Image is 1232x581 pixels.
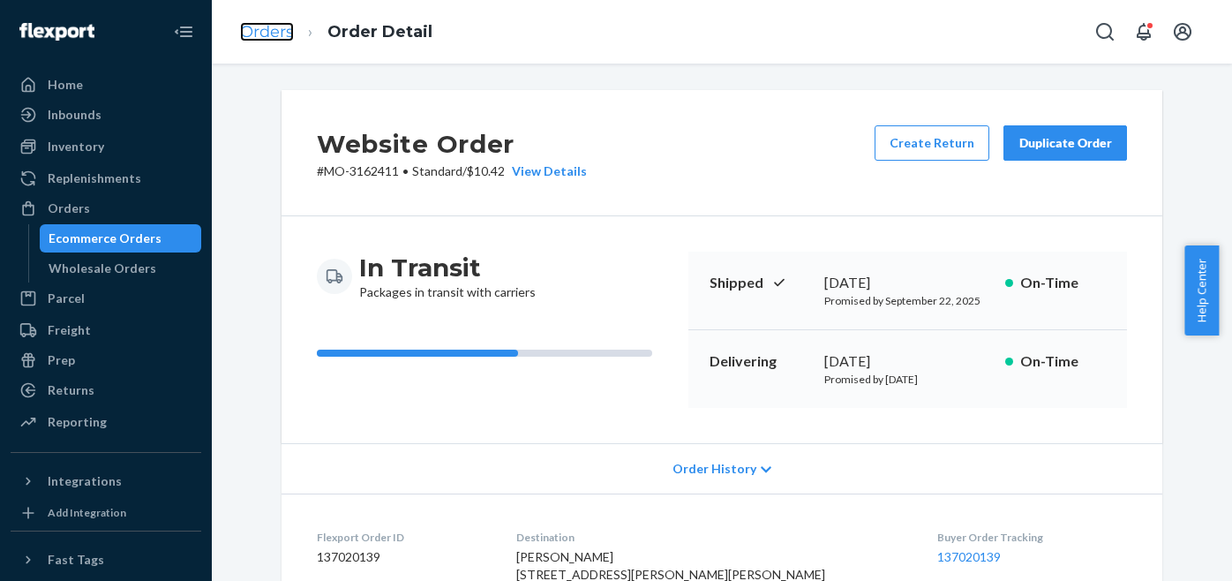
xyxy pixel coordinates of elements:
[11,346,201,374] a: Prep
[11,408,201,436] a: Reporting
[1087,14,1123,49] button: Open Search Box
[49,260,156,277] div: Wholesale Orders
[11,71,201,99] a: Home
[48,472,122,490] div: Integrations
[48,321,91,339] div: Freight
[824,351,991,372] div: [DATE]
[240,22,294,41] a: Orders
[19,23,94,41] img: Flexport logo
[327,22,432,41] a: Order Detail
[1018,134,1112,152] div: Duplicate Order
[412,163,462,178] span: Standard
[48,200,90,217] div: Orders
[49,230,162,247] div: Ecommerce Orders
[11,502,201,524] a: Add Integration
[710,351,810,372] p: Delivering
[166,14,201,49] button: Close Navigation
[11,101,201,129] a: Inbounds
[710,273,810,293] p: Shipped
[937,549,1001,564] a: 137020139
[317,125,587,162] h2: Website Order
[672,460,756,478] span: Order History
[317,548,488,566] dd: 137020139
[1126,14,1161,49] button: Open notifications
[48,138,104,155] div: Inventory
[516,530,909,545] dt: Destination
[40,224,202,253] a: Ecommerce Orders
[824,273,991,293] div: [DATE]
[402,163,409,178] span: •
[48,351,75,369] div: Prep
[317,530,488,545] dt: Flexport Order ID
[824,293,991,308] p: Promised by September 22, 2025
[11,467,201,495] button: Integrations
[11,376,201,404] a: Returns
[48,413,107,431] div: Reporting
[48,76,83,94] div: Home
[875,125,989,161] button: Create Return
[1165,14,1200,49] button: Open account menu
[11,546,201,574] button: Fast Tags
[505,162,587,180] button: View Details
[11,316,201,344] a: Freight
[317,162,587,180] p: # MO-3162411 / $10.42
[11,132,201,161] a: Inventory
[11,284,201,313] a: Parcel
[48,381,94,399] div: Returns
[48,290,85,307] div: Parcel
[11,164,201,192] a: Replenishments
[1020,273,1106,293] p: On-Time
[48,106,101,124] div: Inbounds
[1003,125,1127,161] button: Duplicate Order
[48,551,104,569] div: Fast Tags
[11,194,201,223] a: Orders
[1020,351,1106,372] p: On-Time
[359,252,536,301] div: Packages in transit with carriers
[40,254,202,283] a: Wholesale Orders
[48,505,126,520] div: Add Integration
[1184,245,1219,336] button: Help Center
[48,170,141,187] div: Replenishments
[824,372,991,387] p: Promised by [DATE]
[359,252,536,283] h3: In Transit
[226,6,447,58] ol: breadcrumbs
[937,530,1127,545] dt: Buyer Order Tracking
